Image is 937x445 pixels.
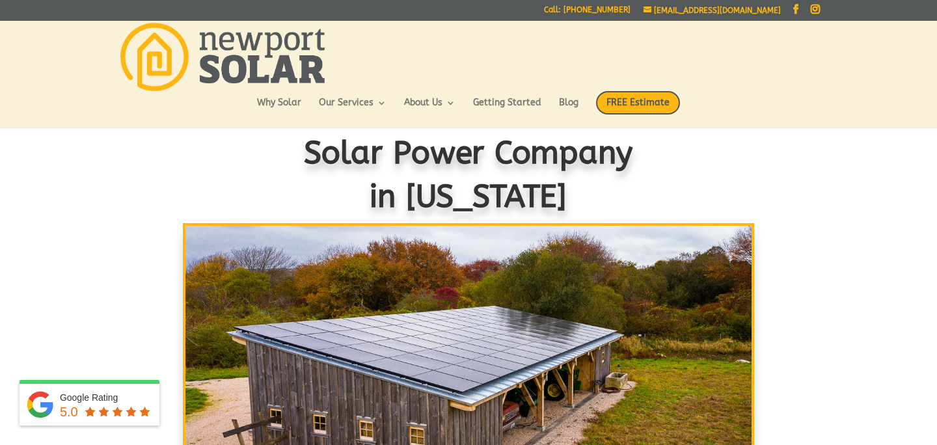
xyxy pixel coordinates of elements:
[596,91,680,128] a: FREE Estimate
[559,98,578,120] a: Blog
[473,98,541,120] a: Getting Started
[60,405,78,419] span: 5.0
[404,98,455,120] a: About Us
[120,23,325,91] img: Newport Solar | Solar Energy Optimized.
[319,98,387,120] a: Our Services
[544,6,631,20] a: Call: [PHONE_NUMBER]
[644,6,781,15] a: [EMAIL_ADDRESS][DOMAIN_NAME]
[596,91,680,115] span: FREE Estimate
[304,135,633,215] span: Solar Power Company in [US_STATE]
[60,391,153,404] div: Google Rating
[257,98,301,120] a: Why Solar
